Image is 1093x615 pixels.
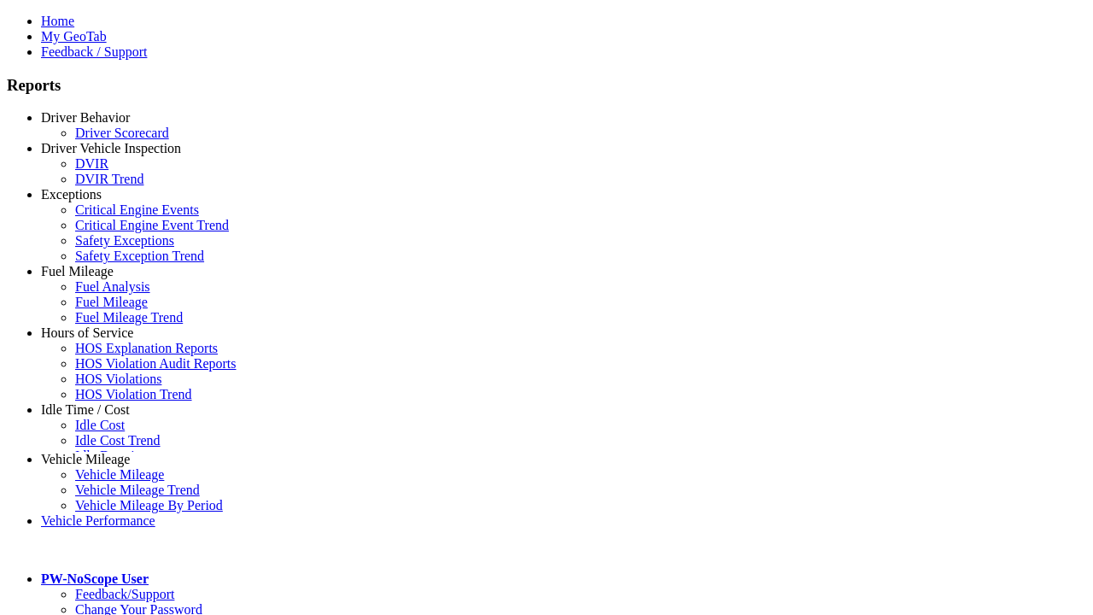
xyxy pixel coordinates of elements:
a: DVIR Trend [75,172,143,186]
a: Driver Behavior [41,110,130,125]
a: Vehicle Mileage [41,452,130,466]
a: Idle Cost [75,418,125,432]
a: Safety Exception Trend [75,249,204,263]
h3: Reports [7,76,1086,95]
a: Vehicle Mileage By Period [75,498,223,512]
a: Critical Engine Events [75,202,199,217]
a: Fuel Mileage Trend [75,310,183,325]
a: Fuel Analysis [75,279,150,294]
a: My GeoTab [41,29,107,44]
a: Vehicle Performance [41,513,155,528]
a: Hours of Service [41,325,133,340]
a: Idle Duration [75,448,149,463]
a: Fuel Mileage [41,264,114,278]
a: Safety Exceptions [75,233,174,248]
a: Driver Scorecard [75,126,169,140]
a: Critical Engine Event Trend [75,218,229,232]
a: Vehicle Mileage Trend [75,483,200,497]
a: Driver Vehicle Inspection [41,141,181,155]
a: PW-NoScope User [41,571,149,586]
a: Idle Cost Trend [75,433,161,448]
a: Idle Time / Cost [41,402,130,417]
a: Fuel Mileage [75,295,148,309]
a: HOS Violations [75,372,161,386]
a: HOS Violation Audit Reports [75,356,237,371]
a: Vehicle Mileage [75,467,164,482]
a: HOS Violation Trend [75,387,192,401]
a: Home [41,14,74,28]
a: Exceptions [41,187,102,202]
a: Feedback / Support [41,44,147,59]
a: HOS Explanation Reports [75,341,218,355]
a: Feedback/Support [75,587,174,601]
a: DVIR [75,156,108,171]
